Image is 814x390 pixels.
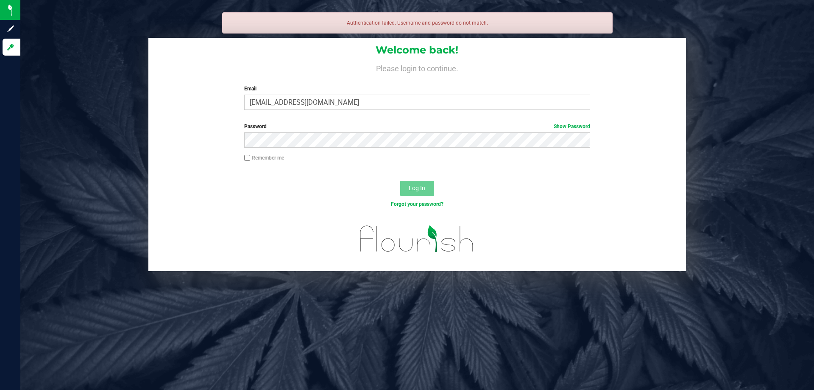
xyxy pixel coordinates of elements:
span: Log In [409,185,425,191]
label: Email [244,85,590,93]
h4: Please login to continue. [148,63,686,73]
span: Password [244,123,267,129]
div: Authentication failed. Username and password do not match. [222,12,613,34]
button: Log In [400,181,434,196]
a: Show Password [554,123,590,129]
h1: Welcome back! [148,45,686,56]
a: Forgot your password? [391,201,443,207]
inline-svg: Sign up [6,25,15,33]
label: Remember me [244,154,284,162]
img: flourish_logo.svg [350,217,484,261]
input: Remember me [244,155,250,161]
inline-svg: Log in [6,43,15,51]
